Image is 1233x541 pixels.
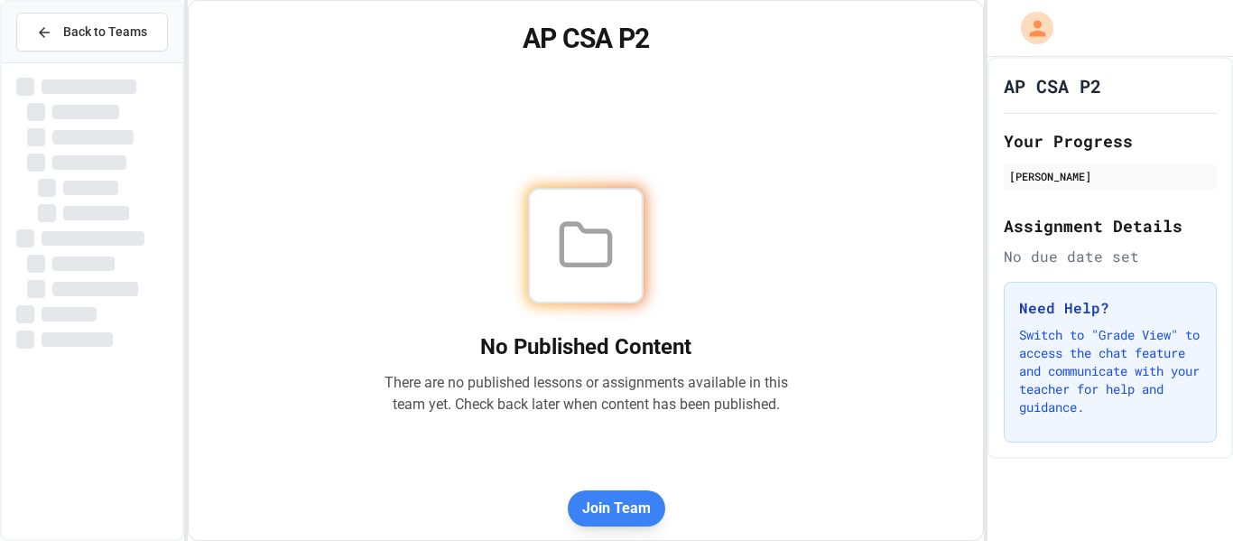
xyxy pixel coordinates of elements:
[1002,7,1058,49] div: My Account
[1004,246,1217,267] div: No due date set
[1004,128,1217,154] h2: Your Progress
[384,332,788,361] h2: No Published Content
[568,490,665,527] button: Join Team
[384,372,788,415] p: There are no published lessons or assignments available in this team yet. Check back later when c...
[1019,297,1201,319] h3: Need Help?
[63,23,147,42] span: Back to Teams
[210,23,962,55] h1: AP CSA P2
[1004,73,1101,98] h1: AP CSA P2
[1004,213,1217,238] h2: Assignment Details
[1009,168,1211,184] div: [PERSON_NAME]
[16,13,168,51] button: Back to Teams
[1019,326,1201,416] p: Switch to "Grade View" to access the chat feature and communicate with your teacher for help and ...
